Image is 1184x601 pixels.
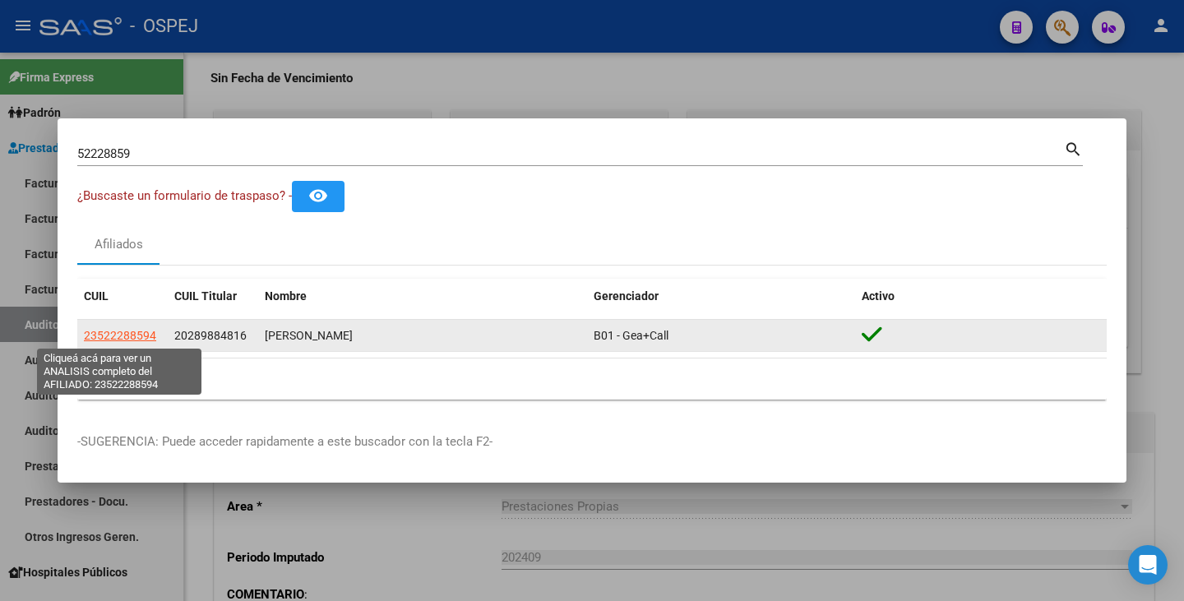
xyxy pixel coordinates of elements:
span: 20289884816 [174,329,247,342]
datatable-header-cell: CUIL Titular [168,279,258,314]
span: Nombre [265,289,307,303]
span: CUIL Titular [174,289,237,303]
datatable-header-cell: Gerenciador [587,279,855,314]
span: ¿Buscaste un formulario de traspaso? - [77,188,292,203]
div: 1 total [77,358,1107,400]
datatable-header-cell: Nombre [258,279,587,314]
span: CUIL [84,289,109,303]
div: [PERSON_NAME] [265,326,580,345]
datatable-header-cell: Activo [855,279,1107,314]
span: Activo [862,289,895,303]
span: B01 - Gea+Call [594,329,668,342]
mat-icon: search [1064,138,1083,158]
mat-icon: remove_red_eye [308,186,328,206]
datatable-header-cell: CUIL [77,279,168,314]
span: 23522288594 [84,329,156,342]
div: Open Intercom Messenger [1128,545,1168,585]
span: Gerenciador [594,289,659,303]
div: Afiliados [95,235,143,254]
p: -SUGERENCIA: Puede acceder rapidamente a este buscador con la tecla F2- [77,432,1107,451]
